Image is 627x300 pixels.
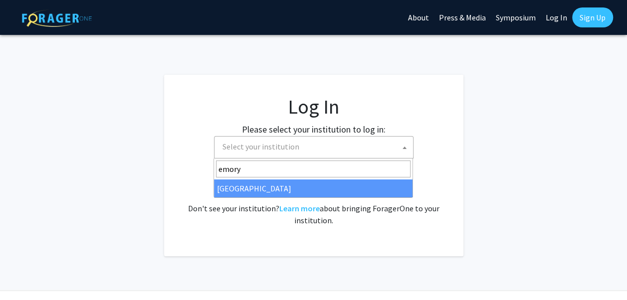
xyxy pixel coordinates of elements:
span: Select your institution [218,137,413,157]
span: Select your institution [222,142,299,151]
img: ForagerOne Logo [22,9,92,27]
label: Please select your institution to log in: [242,123,386,136]
a: Learn more about bringing ForagerOne to your institution [279,203,320,213]
div: No account? . Don't see your institution? about bringing ForagerOne to your institution. [184,178,443,226]
span: Select your institution [214,136,414,158]
input: Search [216,160,411,177]
a: Sign Up [572,7,613,27]
li: [GEOGRAPHIC_DATA] [214,179,413,197]
h1: Log In [184,95,443,119]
